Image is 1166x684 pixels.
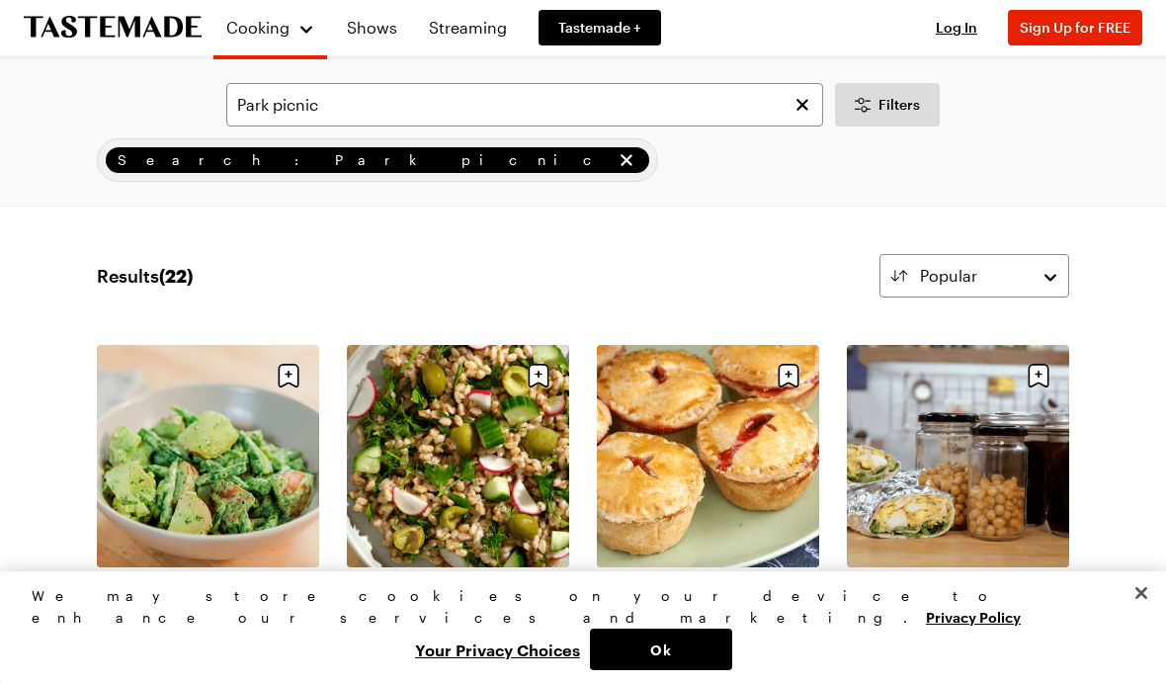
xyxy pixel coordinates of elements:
[97,262,193,290] span: Results
[770,357,807,394] button: Save recipe
[32,585,1118,670] div: Privacy
[936,19,977,36] span: Log In
[118,149,612,171] span: Search: Park picnic
[590,629,732,670] button: Ok
[1020,19,1130,36] span: Sign Up for FREE
[24,17,202,40] a: To Tastemade Home Page
[917,18,996,38] button: Log In
[405,629,590,670] button: Your Privacy Choices
[1008,10,1142,45] button: Sign Up for FREE
[878,95,920,115] span: Filters
[920,264,977,288] span: Popular
[616,149,637,171] button: remove Search: Park picnic
[835,83,940,127] button: Desktop filters
[270,357,307,394] button: Save recipe
[539,10,661,45] a: Tastemade +
[1020,357,1057,394] button: Save recipe
[558,18,641,38] span: Tastemade +
[1120,571,1163,615] button: Close
[159,265,193,287] span: ( 22 )
[879,254,1069,298] button: Popular
[520,357,557,394] button: Save recipe
[225,8,315,47] button: Cooking
[32,585,1118,629] div: We may store cookies on your device to enhance our services and marketing.
[926,607,1021,626] a: More information about your privacy, opens in a new tab
[226,18,290,37] span: Cooking
[791,94,813,116] button: Clear search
